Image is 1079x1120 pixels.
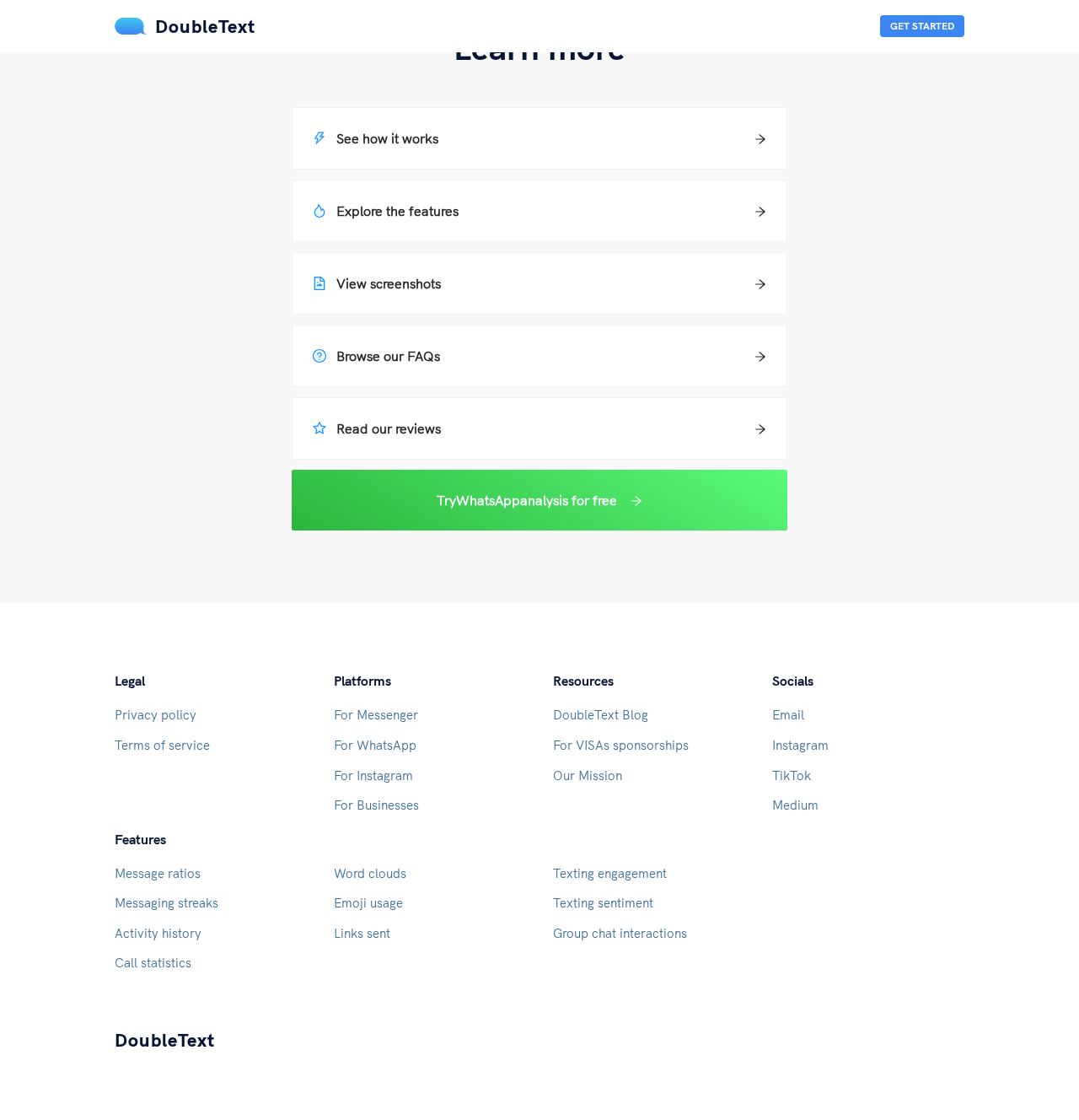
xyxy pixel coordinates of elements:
[334,672,391,689] span: Platforms
[292,252,787,315] a: View screenshots
[292,325,787,387] a: Browse our FAQs
[115,672,145,689] span: Legal
[553,707,648,723] a: DoubleText Blog
[313,204,326,218] span: fire
[553,737,689,753] a: For VISAs sponsorships
[292,397,787,460] a: Read our reviews
[437,490,617,510] h5: Try WhatsApp analysis for free
[313,422,326,435] span: star
[115,14,255,38] a: DoubleText
[772,707,804,723] a: Email
[313,201,459,221] h5: Explore the features
[754,351,766,363] span: arrow-right
[772,767,811,783] a: TikTok
[553,767,622,783] a: Our Mission
[313,418,441,439] h5: Read our reviews
[334,737,416,753] a: For WhatsApp
[313,273,441,293] h5: View screenshots
[772,672,813,689] span: Socials
[334,797,419,813] a: For Businesses
[754,133,766,145] span: arrow-right
[754,423,766,435] span: arrow-right
[631,495,642,507] span: arrow-right
[334,895,403,911] a: Emoji usage
[754,278,766,290] span: arrow-right
[115,955,191,971] a: Call statistics
[292,470,787,530] a: TryWhatsAppanalysis for free
[334,865,406,881] a: Word clouds
[115,1027,215,1053] a: DoubleText
[313,349,326,363] span: question-circle
[754,206,766,218] span: arrow-right
[313,132,326,145] span: thunderbolt
[292,180,787,242] a: Explore the features
[553,865,667,881] a: Texting engagement
[115,18,147,35] img: mS3x8y1f88AAAAABJRU5ErkJggg==
[292,107,787,170] a: See how it works
[553,895,653,911] a: Texting sentiment
[313,277,326,290] span: file-image
[115,831,166,848] span: Features
[553,672,614,689] span: Resources
[115,865,201,881] a: Message ratios
[772,737,829,753] a: Instagram
[115,707,196,723] a: Privacy policy
[334,767,413,783] a: For Instagram
[334,925,390,941] a: Links sent
[772,797,819,813] a: Medium
[553,925,687,941] a: Group chat interactions
[115,925,201,941] a: Activity history
[115,895,218,911] a: Messaging streaks
[115,737,210,753] a: Terms of service
[334,707,418,723] a: For Messenger
[880,15,964,37] button: Get Started
[313,128,438,148] h5: See how it works
[313,346,440,366] h5: Browse our FAQs
[155,14,255,38] span: DoubleText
